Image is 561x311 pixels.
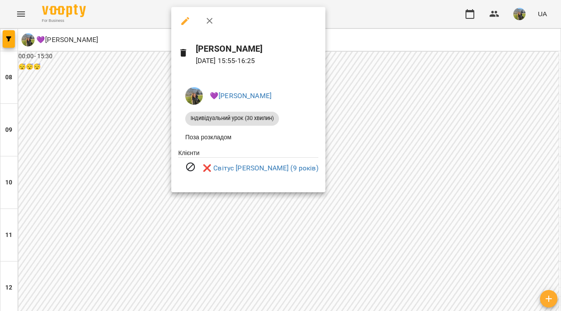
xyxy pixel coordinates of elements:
[203,163,318,173] a: ❌ Світус [PERSON_NAME] (9 років)
[185,162,196,172] svg: Візит скасовано
[196,42,318,56] h6: [PERSON_NAME]
[185,87,203,105] img: f0a73d492ca27a49ee60cd4b40e07bce.jpeg
[178,148,318,182] ul: Клієнти
[185,114,279,122] span: Індивідуальний урок (30 хвилин)
[210,92,272,100] a: 💜[PERSON_NAME]
[178,129,318,145] li: Поза розкладом
[196,56,318,66] p: [DATE] 15:55 - 16:25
